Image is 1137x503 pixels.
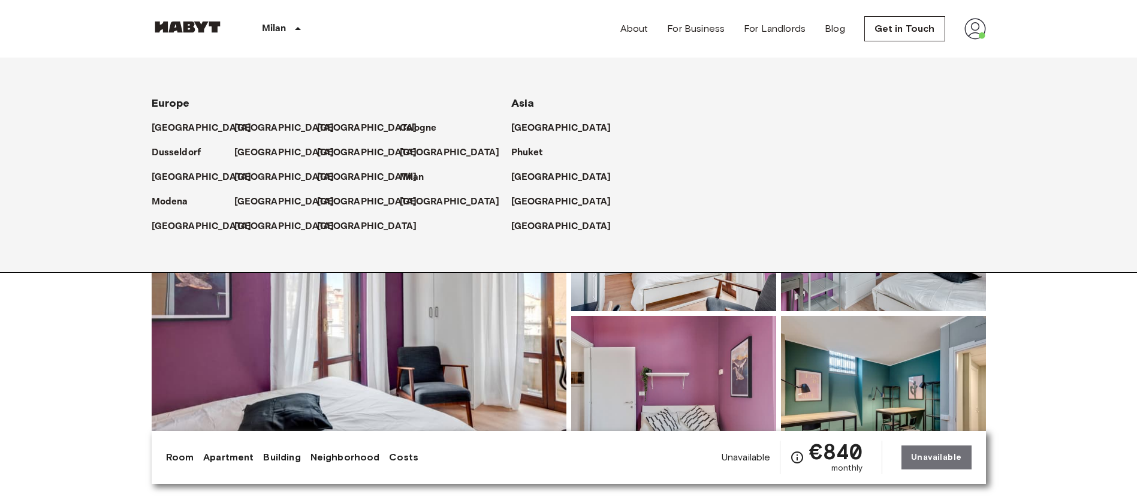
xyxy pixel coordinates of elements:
[317,195,417,209] p: [GEOGRAPHIC_DATA]
[964,18,986,40] img: avatar
[317,170,417,185] p: [GEOGRAPHIC_DATA]
[234,195,346,209] a: [GEOGRAPHIC_DATA]
[667,22,725,36] a: For Business
[152,154,566,473] img: Marketing picture of unit IT-14-069-001-07H
[152,21,224,33] img: Habyt
[234,195,334,209] p: [GEOGRAPHIC_DATA]
[317,219,417,234] p: [GEOGRAPHIC_DATA]
[511,170,611,185] p: [GEOGRAPHIC_DATA]
[511,121,611,135] p: [GEOGRAPHIC_DATA]
[781,316,986,473] img: Picture of unit IT-14-069-001-07H
[234,170,334,185] p: [GEOGRAPHIC_DATA]
[152,121,252,135] p: [GEOGRAPHIC_DATA]
[152,170,264,185] a: [GEOGRAPHIC_DATA]
[400,170,436,185] a: Milan
[389,450,418,465] a: Costs
[203,450,254,465] a: Apartment
[511,195,611,209] p: [GEOGRAPHIC_DATA]
[511,97,535,110] span: Asia
[152,146,201,160] p: Dusseldorf
[234,121,346,135] a: [GEOGRAPHIC_DATA]
[511,121,623,135] a: [GEOGRAPHIC_DATA]
[152,121,264,135] a: [GEOGRAPHIC_DATA]
[620,22,649,36] a: About
[317,195,429,209] a: [GEOGRAPHIC_DATA]
[790,450,804,465] svg: Check cost overview for full price breakdown. Please note that discounts apply to new joiners onl...
[152,146,213,160] a: Dusseldorf
[400,146,500,160] p: [GEOGRAPHIC_DATA]
[310,450,380,465] a: Neighborhood
[864,16,945,41] a: Get in Touch
[809,441,862,462] span: €840
[722,451,771,464] span: Unavailable
[152,170,252,185] p: [GEOGRAPHIC_DATA]
[234,219,334,234] p: [GEOGRAPHIC_DATA]
[234,146,346,160] a: [GEOGRAPHIC_DATA]
[317,146,429,160] a: [GEOGRAPHIC_DATA]
[511,219,611,234] p: [GEOGRAPHIC_DATA]
[400,195,512,209] a: [GEOGRAPHIC_DATA]
[234,146,334,160] p: [GEOGRAPHIC_DATA]
[511,195,623,209] a: [GEOGRAPHIC_DATA]
[152,195,188,209] p: Modena
[744,22,806,36] a: For Landlords
[571,316,776,473] img: Picture of unit IT-14-069-001-07H
[234,121,334,135] p: [GEOGRAPHIC_DATA]
[263,450,300,465] a: Building
[511,170,623,185] a: [GEOGRAPHIC_DATA]
[166,450,194,465] a: Room
[400,121,437,135] p: Cologne
[400,146,512,160] a: [GEOGRAPHIC_DATA]
[317,121,429,135] a: [GEOGRAPHIC_DATA]
[234,170,346,185] a: [GEOGRAPHIC_DATA]
[317,146,417,160] p: [GEOGRAPHIC_DATA]
[825,22,845,36] a: Blog
[317,219,429,234] a: [GEOGRAPHIC_DATA]
[400,121,449,135] a: Cologne
[152,219,252,234] p: [GEOGRAPHIC_DATA]
[234,219,346,234] a: [GEOGRAPHIC_DATA]
[152,195,200,209] a: Modena
[152,219,264,234] a: [GEOGRAPHIC_DATA]
[262,22,286,36] p: Milan
[317,170,429,185] a: [GEOGRAPHIC_DATA]
[317,121,417,135] p: [GEOGRAPHIC_DATA]
[400,195,500,209] p: [GEOGRAPHIC_DATA]
[511,146,543,160] p: Phuket
[831,462,862,474] span: monthly
[400,170,424,185] p: Milan
[152,97,190,110] span: Europe
[511,146,555,160] a: Phuket
[511,219,623,234] a: [GEOGRAPHIC_DATA]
